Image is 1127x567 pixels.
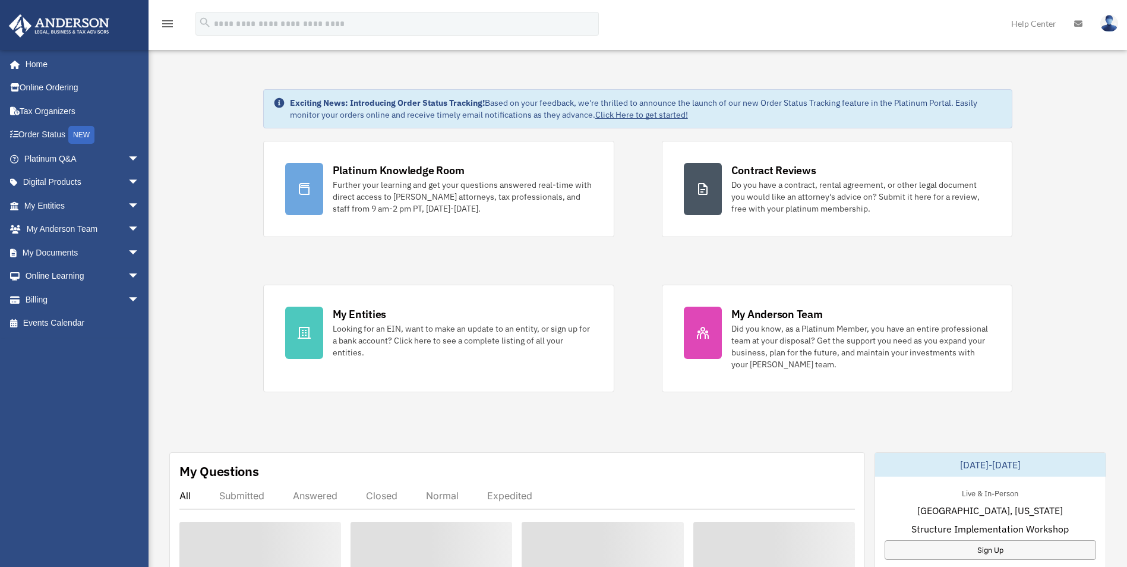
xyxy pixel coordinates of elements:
span: arrow_drop_down [128,194,151,218]
span: arrow_drop_down [128,264,151,289]
div: Answered [293,490,337,502]
span: arrow_drop_down [128,218,151,242]
img: Anderson Advisors Platinum Portal [5,14,113,37]
span: arrow_drop_down [128,147,151,171]
a: Events Calendar [8,311,157,335]
a: Click Here to get started! [595,109,688,120]
div: My Entities [333,307,386,322]
div: Platinum Knowledge Room [333,163,465,178]
a: Contract Reviews Do you have a contract, rental agreement, or other legal document you would like... [662,141,1013,237]
div: Expedited [487,490,532,502]
span: arrow_drop_down [128,241,151,265]
a: My Entitiesarrow_drop_down [8,194,157,218]
span: Structure Implementation Workshop [911,522,1069,536]
strong: Exciting News: Introducing Order Status Tracking! [290,97,485,108]
a: My Documentsarrow_drop_down [8,241,157,264]
div: All [179,490,191,502]
a: Sign Up [885,540,1096,560]
div: Further your learning and get your questions answered real-time with direct access to [PERSON_NAM... [333,179,592,215]
div: Did you know, as a Platinum Member, you have an entire professional team at your disposal? Get th... [731,323,991,370]
div: My Questions [179,462,259,480]
span: arrow_drop_down [128,288,151,312]
div: Submitted [219,490,264,502]
i: search [198,16,211,29]
a: Online Ordering [8,76,157,100]
span: [GEOGRAPHIC_DATA], [US_STATE] [917,503,1063,518]
a: My Anderson Teamarrow_drop_down [8,218,157,241]
div: Based on your feedback, we're thrilled to announce the launch of our new Order Status Tracking fe... [290,97,1003,121]
div: Normal [426,490,459,502]
a: Tax Organizers [8,99,157,123]
img: User Pic [1100,15,1118,32]
a: Platinum Knowledge Room Further your learning and get your questions answered real-time with dire... [263,141,614,237]
span: arrow_drop_down [128,171,151,195]
i: menu [160,17,175,31]
a: Digital Productsarrow_drop_down [8,171,157,194]
div: NEW [68,126,94,144]
div: Live & In-Person [952,486,1028,499]
div: Closed [366,490,397,502]
div: Contract Reviews [731,163,816,178]
a: Billingarrow_drop_down [8,288,157,311]
a: My Anderson Team Did you know, as a Platinum Member, you have an entire professional team at your... [662,285,1013,392]
div: My Anderson Team [731,307,823,322]
a: Online Learningarrow_drop_down [8,264,157,288]
a: Order StatusNEW [8,123,157,147]
div: Looking for an EIN, want to make an update to an entity, or sign up for a bank account? Click her... [333,323,592,358]
a: Home [8,52,151,76]
div: [DATE]-[DATE] [875,453,1106,477]
div: Do you have a contract, rental agreement, or other legal document you would like an attorney's ad... [731,179,991,215]
a: My Entities Looking for an EIN, want to make an update to an entity, or sign up for a bank accoun... [263,285,614,392]
a: menu [160,21,175,31]
a: Platinum Q&Aarrow_drop_down [8,147,157,171]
